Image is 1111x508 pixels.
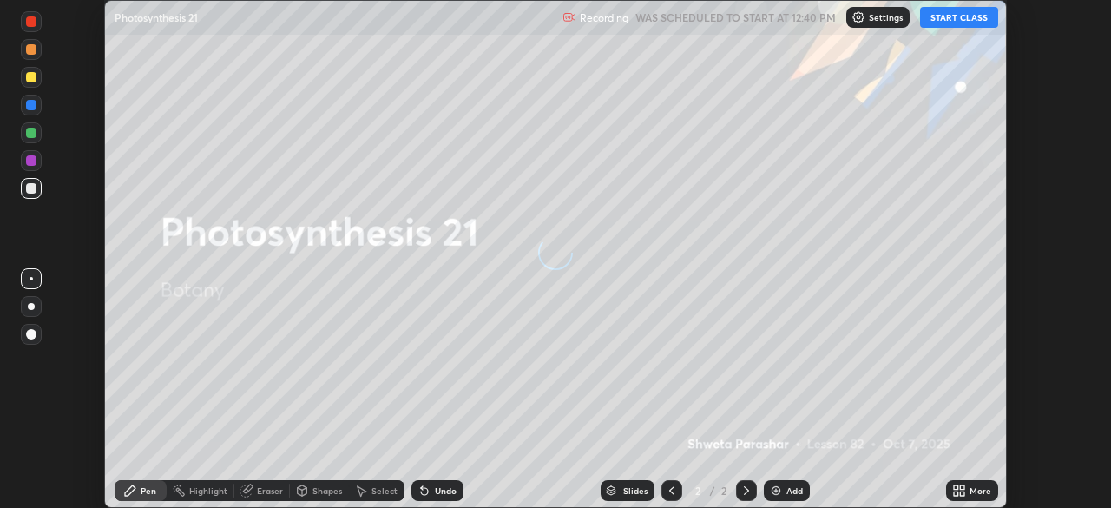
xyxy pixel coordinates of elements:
div: Eraser [257,486,283,495]
p: Photosynthesis 21 [115,10,198,24]
div: Pen [141,486,156,495]
div: / [710,485,715,496]
div: Add [786,486,803,495]
button: START CLASS [920,7,998,28]
div: 2 [689,485,707,496]
div: Undo [435,486,457,495]
p: Settings [869,13,903,22]
div: 2 [719,483,729,498]
div: Highlight [189,486,227,495]
div: Shapes [312,486,342,495]
div: Slides [623,486,648,495]
p: Recording [580,11,628,24]
div: More [970,486,991,495]
img: class-settings-icons [851,10,865,24]
div: Select [371,486,398,495]
h5: WAS SCHEDULED TO START AT 12:40 PM [635,10,836,25]
img: recording.375f2c34.svg [562,10,576,24]
img: add-slide-button [769,484,783,498]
